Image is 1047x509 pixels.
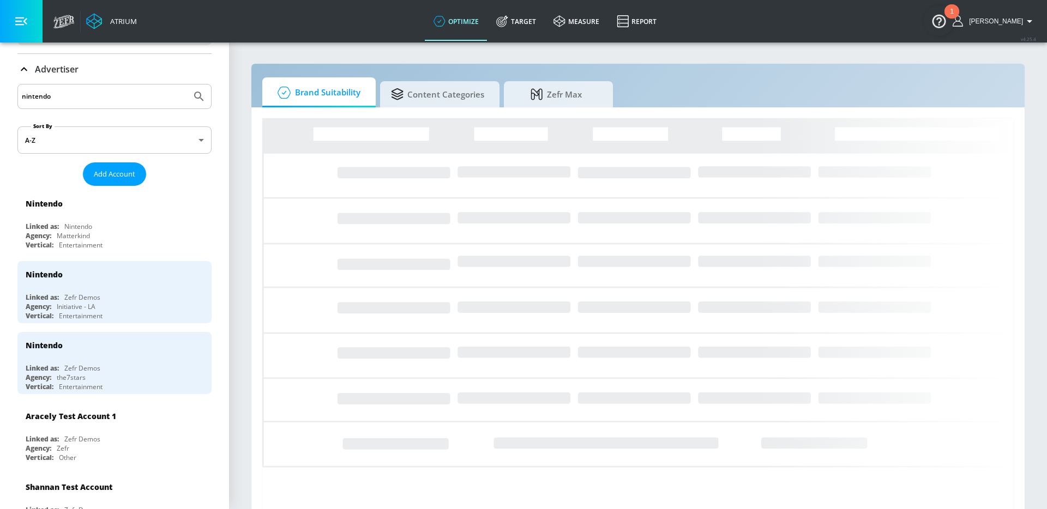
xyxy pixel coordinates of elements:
div: NintendoLinked as:Zefr DemosAgency:the7starsVertical:Entertainment [17,332,212,394]
div: Vertical: [26,240,53,250]
div: Linked as: [26,222,59,231]
div: Entertainment [59,240,103,250]
div: Matterkind [57,231,90,240]
button: Open Resource Center, 1 new notification [924,5,954,36]
span: Zefr Max [515,81,598,107]
div: Shannan Test Account [26,482,112,492]
div: Zefr Demos [64,363,100,373]
div: NintendoLinked as:Zefr DemosAgency:Initiative - LAVertical:Entertainment [17,261,212,323]
button: Submit Search [187,84,211,108]
div: Nintendo [26,198,63,209]
span: Brand Suitability [273,80,360,106]
button: [PERSON_NAME] [953,15,1036,28]
div: 1 [950,11,954,26]
div: Zefr Demos [64,293,100,302]
div: Aracely Test Account 1Linked as:Zefr DemosAgency:ZefrVertical:Other [17,403,212,465]
div: Initiative - LA [57,302,95,311]
div: NintendoLinked as:NintendoAgency:MatterkindVertical:Entertainment [17,190,212,252]
div: Agency: [26,302,51,311]
div: Atrium [106,16,137,26]
a: optimize [425,2,488,41]
div: Agency: [26,444,51,453]
div: Zefr Demos [64,434,100,444]
div: Other [59,453,76,462]
a: Report [608,2,665,41]
button: Add Account [83,162,146,186]
div: Nintendo [26,269,63,280]
a: Atrium [86,13,137,29]
span: v 4.25.4 [1021,36,1036,42]
div: Advertiser [17,54,212,84]
div: Nintendo [64,222,92,231]
div: Vertical: [26,453,53,462]
a: measure [545,2,608,41]
div: Agency: [26,373,51,382]
div: Entertainment [59,382,103,391]
div: Vertical: [26,382,53,391]
div: the7stars [57,373,86,382]
p: Advertiser [35,63,79,75]
span: login as: anthony.rios@zefr.com [965,17,1023,25]
div: Vertical: [26,311,53,320]
div: Agency: [26,231,51,240]
div: Nintendo [26,340,63,350]
div: Entertainment [59,311,103,320]
div: A-Z [17,126,212,154]
span: Content Categories [391,81,484,107]
label: Sort By [31,123,55,130]
div: Aracely Test Account 1 [26,411,116,421]
div: Zefr [57,444,69,453]
span: Add Account [94,168,135,180]
input: Search by name [22,89,187,104]
div: Linked as: [26,434,59,444]
div: Linked as: [26,363,59,373]
div: Linked as: [26,293,59,302]
a: Target [488,2,545,41]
